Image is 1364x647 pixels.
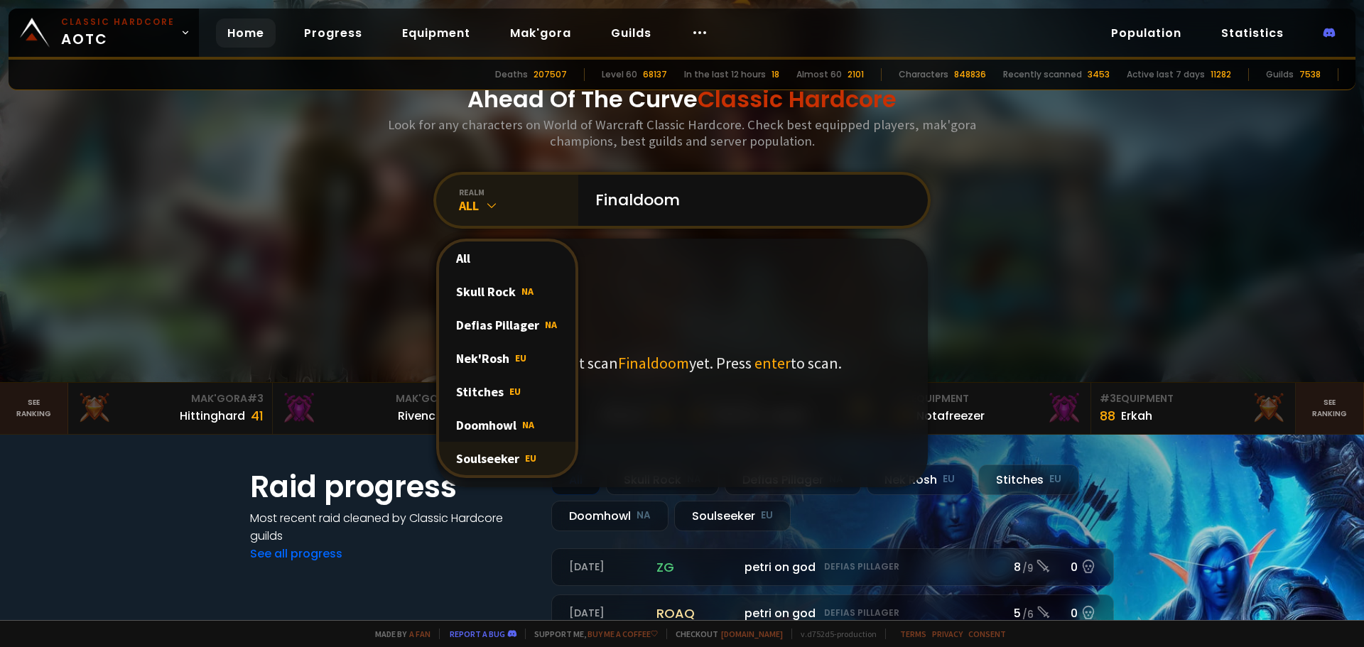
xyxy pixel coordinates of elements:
[439,308,575,342] div: Defias Pillager
[895,391,1082,406] div: Equipment
[1100,391,1287,406] div: Equipment
[1100,18,1193,48] a: Population
[382,116,982,149] h3: Look for any characters on World of Warcraft Classic Hardcore. Check best equipped players, mak'g...
[515,352,526,364] span: EU
[391,18,482,48] a: Equipment
[796,68,842,81] div: Almost 60
[281,391,468,406] div: Mak'Gora
[848,68,864,81] div: 2101
[250,509,534,545] h4: Most recent raid cleaned by Classic Hardcore guilds
[398,407,443,425] div: Rivench
[666,629,783,639] span: Checkout
[1100,391,1116,406] span: # 3
[916,407,985,425] div: Notafreezer
[618,353,689,373] span: Finaldoom
[978,464,1079,495] div: Stitches
[887,383,1091,434] a: #2Equipment88Notafreezer
[439,442,575,475] div: Soulseeker
[247,391,264,406] span: # 3
[867,464,973,495] div: Nek'Rosh
[439,375,575,408] div: Stitches
[509,385,521,398] span: EU
[250,545,342,562] a: See all progress
[684,68,766,81] div: In the last 12 hours
[367,629,431,639] span: Made by
[1003,68,1082,81] div: Recently scanned
[522,353,842,373] p: We didn't scan yet. Press to scan.
[61,16,175,50] span: AOTC
[772,68,779,81] div: 18
[637,509,651,523] small: NA
[643,68,667,81] div: 68137
[459,187,578,197] div: realm
[674,501,791,531] div: Soulseeker
[68,383,273,434] a: Mak'Gora#3Hittinghard41
[900,629,926,639] a: Terms
[216,18,276,48] a: Home
[534,68,567,81] div: 207507
[587,175,911,226] input: Search a character...
[459,197,578,214] div: All
[77,391,264,406] div: Mak'Gora
[9,9,199,57] a: Classic HardcoreAOTC
[495,68,528,81] div: Deaths
[551,501,669,531] div: Doomhowl
[293,18,374,48] a: Progress
[273,383,477,434] a: Mak'Gora#2Rivench100
[525,452,536,464] span: EU
[754,353,791,373] span: enter
[499,18,583,48] a: Mak'gora
[954,68,986,81] div: 848836
[1121,407,1152,425] div: Erkah
[791,629,877,639] span: v. d752d5 - production
[545,318,557,331] span: NA
[1100,406,1115,425] div: 88
[943,472,955,486] small: EU
[439,275,575,308] div: Skull Rock
[439,241,575,275] div: All
[522,418,534,431] span: NA
[251,406,264,425] div: 41
[761,509,773,523] small: EU
[968,629,1006,639] a: Consent
[551,594,1114,632] a: [DATE]roaqpetri on godDefias Pillager5 /60
[1299,68,1321,81] div: 7538
[1127,68,1205,81] div: Active last 7 days
[932,629,963,639] a: Privacy
[698,83,897,115] span: Classic Hardcore
[61,16,175,28] small: Classic Hardcore
[1210,18,1295,48] a: Statistics
[409,629,431,639] a: a fan
[1049,472,1061,486] small: EU
[467,82,897,116] h1: Ahead Of The Curve
[551,548,1114,586] a: [DATE]zgpetri on godDefias Pillager8 /90
[588,629,658,639] a: Buy me a coffee
[439,342,575,375] div: Nek'Rosh
[600,18,663,48] a: Guilds
[1266,68,1294,81] div: Guilds
[899,68,948,81] div: Characters
[525,629,658,639] span: Support me,
[180,407,245,425] div: Hittinghard
[450,629,505,639] a: Report a bug
[1296,383,1364,434] a: Seeranking
[602,68,637,81] div: Level 60
[721,629,783,639] a: [DOMAIN_NAME]
[1088,68,1110,81] div: 3453
[439,408,575,442] div: Doomhowl
[1091,383,1296,434] a: #3Equipment88Erkah
[521,285,534,298] span: NA
[1211,68,1231,81] div: 11282
[250,464,534,509] h1: Raid progress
